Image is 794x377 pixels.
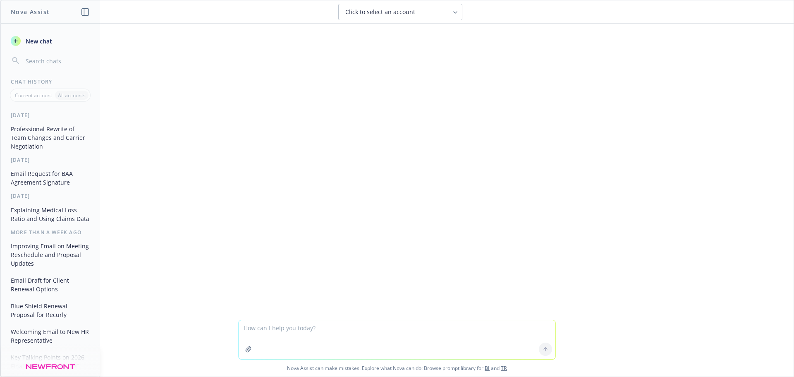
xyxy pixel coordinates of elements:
[24,55,90,67] input: Search chats
[1,229,100,236] div: More than a week ago
[7,203,93,226] button: Explaining Medical Loss Ratio and Using Claims Data
[24,37,52,46] span: New chat
[58,92,86,99] p: All accounts
[1,192,100,199] div: [DATE]
[7,122,93,153] button: Professional Rewrite of Team Changes and Carrier Negotiation
[338,4,462,20] button: Click to select an account
[1,112,100,119] div: [DATE]
[7,34,93,48] button: New chat
[485,365,490,372] a: BI
[7,274,93,296] button: Email Draft for Client Renewal Options
[1,156,100,163] div: [DATE]
[11,7,50,16] h1: Nova Assist
[7,167,93,189] button: Email Request for BAA Agreement Signature
[7,325,93,347] button: Welcoming Email to New HR Representative
[7,239,93,270] button: Improving Email on Meeting Reschedule and Proposal Updates
[501,365,507,372] a: TR
[1,78,100,85] div: Chat History
[7,299,93,322] button: Blue Shield Renewal Proposal for Recurly
[345,8,415,16] span: Click to select an account
[4,360,790,377] span: Nova Assist can make mistakes. Explore what Nova can do: Browse prompt library for and
[15,92,52,99] p: Current account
